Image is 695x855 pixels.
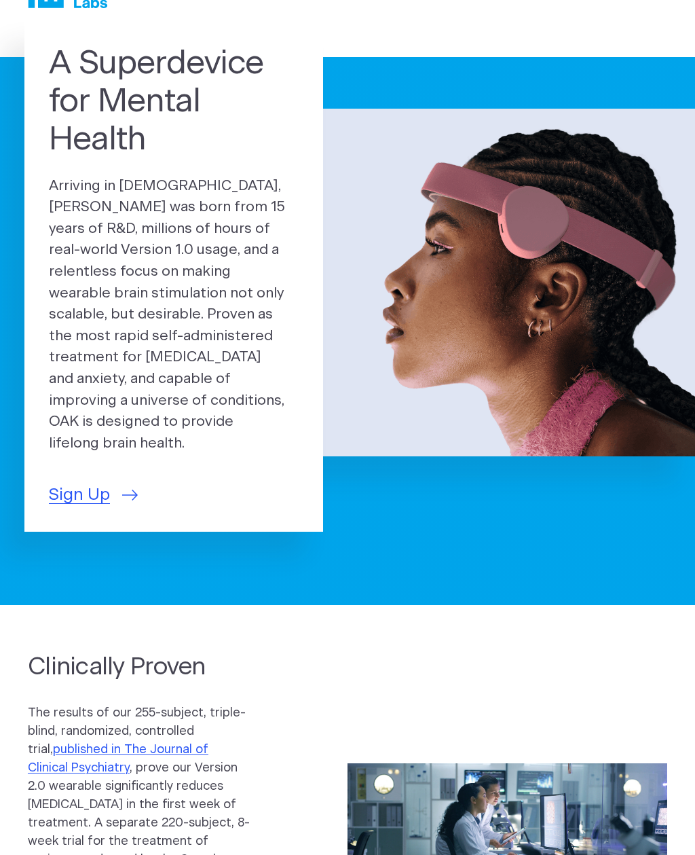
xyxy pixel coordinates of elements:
[49,175,299,454] p: Arriving in [DEMOGRAPHIC_DATA], [PERSON_NAME] was born from 15 years of R&D, millions of hours of...
[49,483,138,508] a: Sign Up
[28,651,250,684] h2: Clinically Proven
[49,45,299,159] h1: A Superdevice for Mental Health
[49,483,110,508] span: Sign Up
[28,744,208,774] a: published in The Journal of Clinical Psychiatry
